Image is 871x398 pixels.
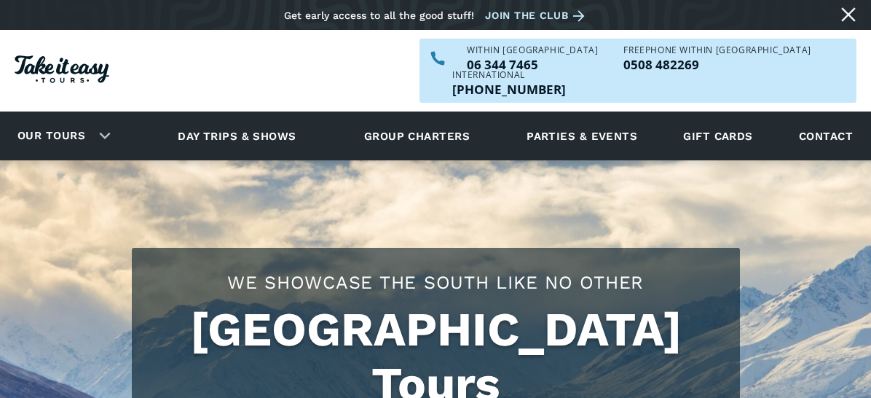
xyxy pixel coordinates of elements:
a: Join the club [485,7,590,25]
a: Homepage [15,48,109,94]
a: Contact [792,116,860,156]
div: WITHIN [GEOGRAPHIC_DATA] [467,46,598,55]
p: 06 344 7465 [467,58,598,71]
a: Group charters [346,116,488,156]
a: Call us freephone within NZ on 0508482269 [623,58,811,71]
a: Gift cards [676,116,760,156]
a: Our tours [7,119,96,153]
a: Call us within NZ on 063447465 [467,58,598,71]
img: Take it easy Tours logo [15,55,109,83]
a: Parties & events [519,116,645,156]
a: Close message [837,3,860,26]
div: Freephone WITHIN [GEOGRAPHIC_DATA] [623,46,811,55]
a: Day trips & shows [159,116,315,156]
p: [PHONE_NUMBER] [452,83,566,95]
a: Call us outside of NZ on +6463447465 [452,83,566,95]
h2: We showcase the south like no other [146,270,725,295]
div: International [452,71,566,79]
p: 0508 482269 [623,58,811,71]
div: Get early access to all the good stuff! [284,9,474,21]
